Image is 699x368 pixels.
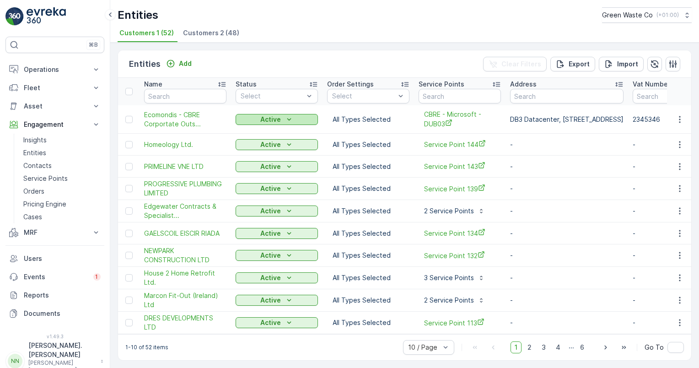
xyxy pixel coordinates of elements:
span: 1 [511,341,522,353]
p: Contacts [23,161,52,170]
p: 1-10 of 52 items [125,344,168,351]
p: Active [260,251,281,260]
td: - [505,156,628,178]
a: Marcon Fit-Out (Ireland) Ltd [144,291,226,309]
p: Active [260,162,281,171]
p: 3 Service Points [424,273,474,282]
button: Active [236,139,318,150]
span: 4 [552,341,565,353]
p: Order Settings [327,80,374,89]
button: 2 Service Points [419,204,490,218]
p: Pricing Engine [23,200,66,209]
p: All Types Selected [333,184,404,193]
p: Service Points [23,174,68,183]
td: - [505,178,628,200]
p: Active [260,115,281,124]
a: CBRE - Microsoft - DUB03 [424,110,495,129]
button: Active [236,317,318,328]
a: Service Point 134 [424,228,495,238]
span: v 1.49.3 [5,334,104,339]
p: Cases [23,212,42,222]
button: Fleet [5,79,104,97]
p: Reports [24,291,101,300]
p: [PERSON_NAME].[PERSON_NAME] [28,341,96,359]
a: Events1 [5,268,104,286]
p: Active [260,206,281,216]
a: House 2 Home Retrofit Ltd. [144,269,226,287]
a: Service Point 132 [424,251,495,260]
td: - [505,134,628,156]
p: 1 [95,273,99,281]
p: Asset [24,102,86,111]
button: Operations [5,60,104,79]
td: - [505,222,628,244]
p: Fleet [24,83,86,92]
button: Engagement [5,115,104,134]
p: All Types Selected [333,115,404,124]
button: Active [236,250,318,261]
p: Select [241,92,304,101]
div: Toggle Row Selected [125,141,133,148]
p: 2 Service Points [424,206,474,216]
p: Service Points [419,80,464,89]
p: All Types Selected [333,318,404,327]
button: Active [236,114,318,125]
p: Active [260,229,281,238]
p: All Types Selected [333,273,404,282]
td: - [505,244,628,267]
td: DB3 Datacenter, [STREET_ADDRESS] [505,105,628,134]
a: Orders [20,185,104,198]
p: All Types Selected [333,206,404,216]
a: Contacts [20,159,104,172]
a: Ecomondis - CBRE Corportate Outs... [144,110,226,129]
p: Active [260,318,281,327]
span: 2 [523,341,536,353]
div: Toggle Row Selected [125,274,133,281]
div: Toggle Row Selected [125,116,133,123]
p: Address [510,80,537,89]
td: - [505,289,628,312]
p: Export [569,60,590,69]
p: Status [236,80,257,89]
p: Entities [129,58,161,70]
p: Documents [24,309,101,318]
button: 3 Service Points [419,271,490,285]
p: All Types Selected [333,162,404,171]
p: Select [332,92,395,101]
a: Reports [5,286,104,304]
a: Homeology Ltd. [144,140,226,149]
button: Active [236,183,318,194]
a: Service Point 144 [424,140,495,149]
p: Orders [23,187,44,196]
a: PROGRESSIVE PLUMBING LIMITED [144,179,226,198]
a: Service Point 139 [424,184,495,194]
p: Engagement [24,120,86,129]
button: MRF [5,223,104,242]
a: Edgewater Contracts & Specialist... [144,202,226,220]
a: Service Point 113 [424,318,495,328]
p: Insights [23,135,47,145]
a: PRIMELINE VNE LTD [144,162,226,171]
button: Active [236,295,318,306]
span: 3 [538,341,550,353]
p: 2 Service Points [424,296,474,305]
a: Service Point 143 [424,162,495,171]
img: logo_light-DOdMpM7g.png [27,7,66,26]
p: Entities [118,8,158,22]
button: Active [236,161,318,172]
span: 6 [576,341,588,353]
button: Add [162,58,195,69]
p: Active [260,140,281,149]
a: GAELSCOIL EISCIR RIADA [144,229,226,238]
p: All Types Selected [333,296,404,305]
a: Insights [20,134,104,146]
img: logo [5,7,24,26]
